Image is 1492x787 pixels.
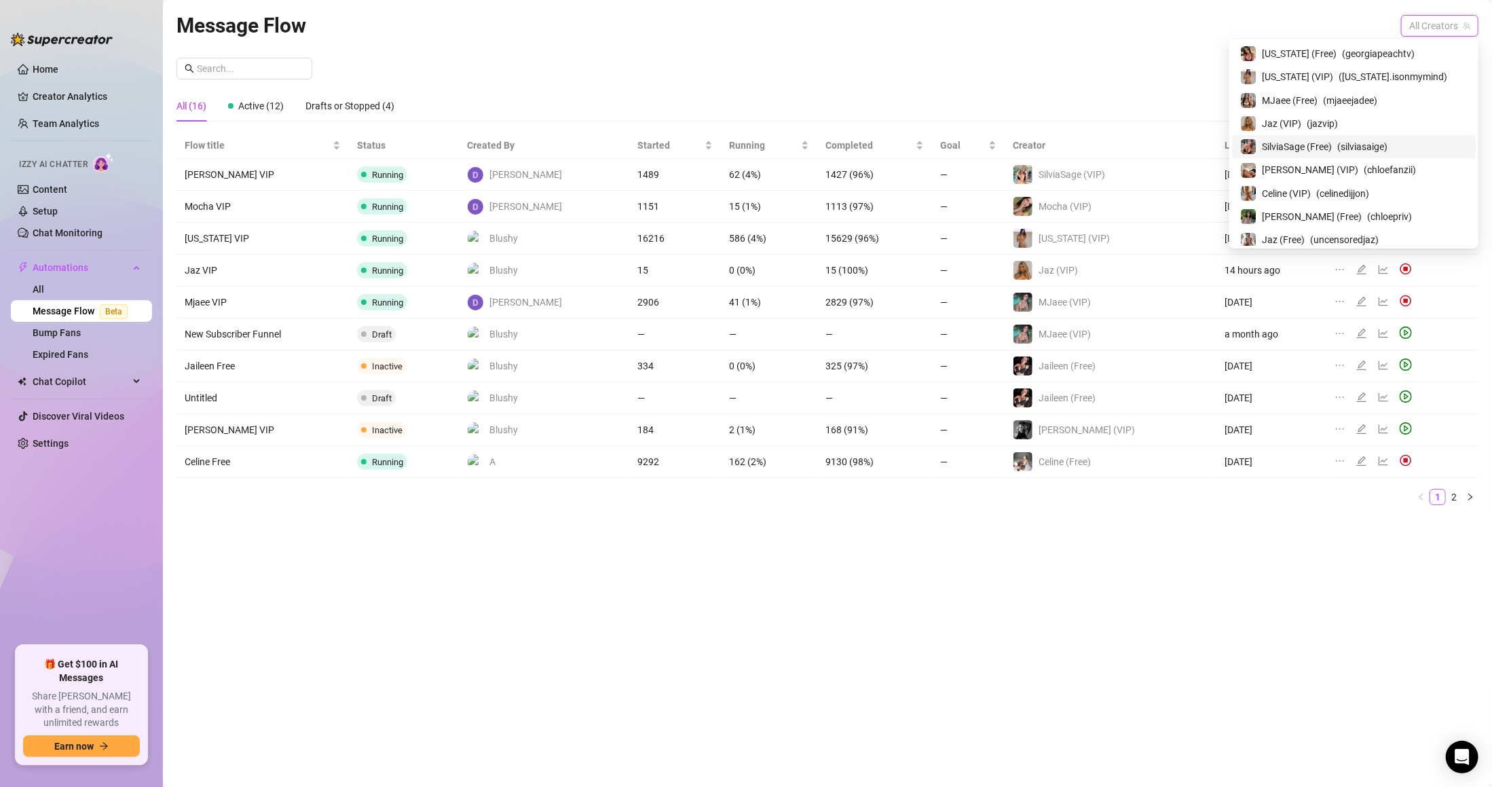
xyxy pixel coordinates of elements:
[1400,454,1412,466] img: svg%3e
[817,159,931,191] td: 1427 (96%)
[18,262,29,273] span: thunderbolt
[33,86,141,107] a: Creator Analytics
[372,202,403,212] span: Running
[1262,139,1332,154] span: SilviaSage (Free)
[1310,232,1379,247] span: ( uncensoredjaz )
[817,350,931,382] td: 325 (97%)
[1216,223,1326,255] td: [DATE]
[489,263,518,278] span: Blushy
[1216,382,1326,414] td: [DATE]
[1262,162,1358,177] span: [PERSON_NAME] (VIP)
[817,318,931,350] td: —
[1013,229,1032,248] img: Georgia (VIP)
[1378,456,1389,466] span: line-chart
[468,263,483,278] img: Blushy
[1013,356,1032,376] img: Jaileen (Free)
[1378,392,1389,403] span: line-chart
[729,138,798,153] span: Running
[1039,297,1091,308] span: MJaee (VIP)
[817,223,931,255] td: 15629 (96%)
[1216,159,1326,191] td: [DATE]
[100,304,128,319] span: Beta
[185,138,330,153] span: Flow title
[176,98,206,113] div: All (16)
[468,327,483,342] img: Blushy
[468,199,483,215] img: David Webb
[23,658,140,684] span: 🎁 Get $100 in AI Messages
[1316,186,1369,201] span: ( celinedijjon )
[176,350,349,382] td: Jaileen Free
[1335,360,1345,371] span: ellipsis
[1400,327,1412,339] span: play-circle
[468,295,483,310] img: David Webb
[372,297,403,308] span: Running
[1335,296,1345,307] span: ellipsis
[629,191,721,223] td: 1151
[629,132,721,159] th: Started
[932,287,1005,318] td: —
[1039,329,1091,340] span: MJaee (VIP)
[372,393,392,403] span: Draft
[349,132,459,159] th: Status
[721,255,817,287] td: 0 (0%)
[11,33,113,46] img: logo-BBDzfeDw.svg
[721,132,817,159] th: Running
[33,206,58,217] a: Setup
[1216,318,1326,350] td: a month ago
[932,191,1005,223] td: —
[176,446,349,478] td: Celine Free
[721,287,817,318] td: 41 (1%)
[1013,420,1032,439] img: Kennedy (VIP)
[468,390,483,406] img: Blushy
[721,382,817,414] td: —
[1430,490,1445,505] a: 1
[932,446,1005,478] td: —
[629,446,721,478] td: 9292
[629,223,721,255] td: 16216
[19,158,88,171] span: Izzy AI Chatter
[1216,191,1326,223] td: [DATE]
[817,191,931,223] td: 1113 (97%)
[721,318,817,350] td: —
[629,414,721,446] td: 184
[1462,489,1478,505] li: Next Page
[372,361,403,371] span: Inactive
[176,382,349,414] td: Untitled
[489,390,518,405] span: Blushy
[468,454,483,470] img: A
[33,371,129,392] span: Chat Copilot
[1339,69,1447,84] span: ( [US_STATE].isonmymind )
[54,741,94,752] span: Earn now
[1039,456,1091,467] span: Celine (Free)
[1335,392,1345,403] span: ellipsis
[629,287,721,318] td: 2906
[1400,359,1412,371] span: play-circle
[1323,93,1377,108] span: ( mjaeejadee )
[23,690,140,730] span: Share [PERSON_NAME] with a friend, and earn unlimited rewards
[629,350,721,382] td: 334
[1364,162,1416,177] span: ( chloefanzii )
[721,159,817,191] td: 62 (4%)
[176,255,349,287] td: Jaz VIP
[1241,69,1256,84] img: Georgia (VIP)
[1241,139,1256,154] img: SilviaSage (Free)
[33,411,124,422] a: Discover Viral Videos
[1335,264,1345,275] span: ellipsis
[817,255,931,287] td: 15 (100%)
[1262,93,1318,108] span: MJaee (Free)
[1417,493,1425,501] span: left
[1216,287,1326,318] td: [DATE]
[1413,489,1430,505] button: left
[1013,325,1032,344] img: MJaee (VIP)
[1241,116,1256,131] img: Jaz (VIP)
[1400,390,1412,403] span: play-circle
[1241,93,1256,108] img: MJaee (Free)
[932,223,1005,255] td: —
[932,255,1005,287] td: —
[1039,201,1092,212] span: Mocha (VIP)
[489,422,518,437] span: Blushy
[1262,209,1362,224] span: [PERSON_NAME] (Free)
[468,422,483,438] img: Blushy
[1262,116,1301,131] span: Jaz (VIP)
[1446,489,1462,505] li: 2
